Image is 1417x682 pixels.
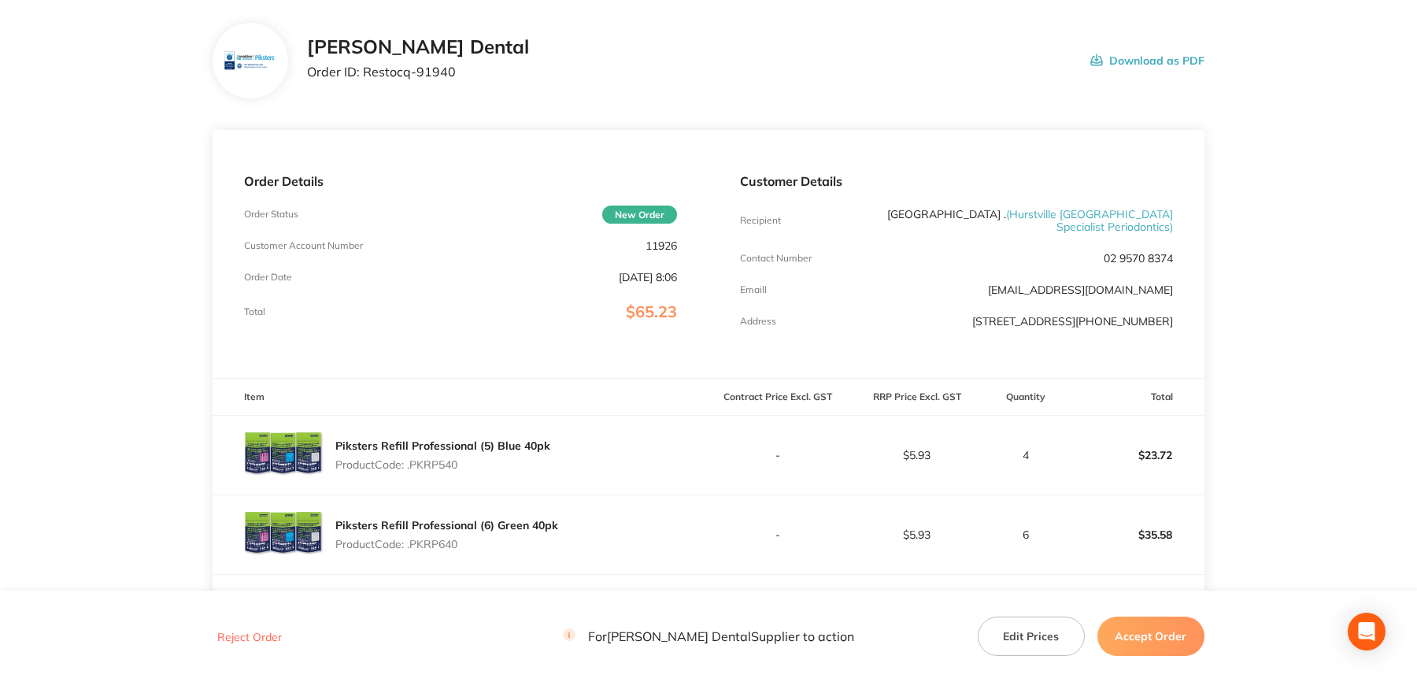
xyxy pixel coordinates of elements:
[740,174,1173,188] p: Customer Details
[224,35,276,87] img: bnV5aml6aA
[986,379,1066,416] th: Quantity
[740,284,767,295] p: Emaill
[1006,207,1173,234] span: ( Hurstville [GEOGRAPHIC_DATA] Specialist Periodontics )
[1090,36,1204,85] button: Download as PDF
[847,379,986,416] th: RRP Price Excl. GST
[987,528,1065,541] p: 6
[987,449,1065,461] p: 4
[244,416,323,495] img: ZHE3em0xbA
[244,495,323,574] img: dGF0aWs3eQ
[988,283,1173,297] a: [EMAIL_ADDRESS][DOMAIN_NAME]
[244,272,292,283] p: Order Date
[1067,516,1204,554] p: $35.58
[213,630,287,644] button: Reject Order
[244,240,363,251] p: Customer Account Number
[244,306,265,317] p: Total
[563,629,854,644] p: For [PERSON_NAME] Dental Supplier to action
[619,271,677,284] p: [DATE] 8:06
[1067,436,1204,474] p: $23.72
[244,174,677,188] p: Order Details
[884,208,1173,233] p: [GEOGRAPHIC_DATA] .
[978,617,1085,656] button: Edit Prices
[213,575,708,622] td: Message: -
[848,449,985,461] p: $5.93
[307,36,529,58] h2: [PERSON_NAME] Dental
[244,209,298,220] p: Order Status
[646,239,677,252] p: 11926
[740,253,812,264] p: Contact Number
[972,315,1173,328] p: [STREET_ADDRESS][PHONE_NUMBER]
[740,215,781,226] p: Recipient
[1097,617,1204,656] button: Accept Order
[708,379,847,416] th: Contract Price Excl. GST
[335,538,558,550] p: Product Code: .PKRP640
[709,528,846,541] p: -
[335,439,550,453] a: Piksters Refill Professional (5) Blue 40pk
[335,458,550,471] p: Product Code: .PKRP540
[709,449,846,461] p: -
[602,206,677,224] span: New Order
[1104,252,1173,265] p: 02 9570 8374
[307,65,529,79] p: Order ID: Restocq- 91940
[626,302,677,321] span: $65.23
[740,316,776,327] p: Address
[1066,379,1204,416] th: Total
[848,528,985,541] p: $5.93
[1348,613,1386,650] div: Open Intercom Messenger
[213,379,708,416] th: Item
[335,518,558,532] a: Piksters Refill Professional (6) Green 40pk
